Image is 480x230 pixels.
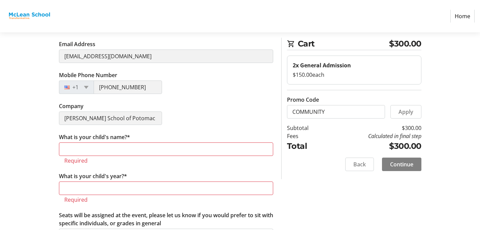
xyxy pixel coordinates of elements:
[59,172,127,180] label: What is your child's year?*
[398,108,413,116] span: Apply
[5,3,53,30] img: McLean School's Logo
[287,140,326,152] td: Total
[382,158,421,171] button: Continue
[326,124,421,132] td: $300.00
[287,96,319,104] label: Promo Code
[287,132,326,140] td: Fees
[293,62,351,69] strong: 2x General Admission
[94,80,162,94] input: (201) 555-0123
[293,71,416,79] div: $150.00 each
[390,160,413,168] span: Continue
[64,196,268,203] tr-error: Required
[287,105,385,119] input: Enter promo code
[450,10,475,23] a: Home
[59,102,84,110] label: Company
[59,211,273,227] label: Seats will be assigned at the event, please let us know if you would prefer to sit with specific ...
[298,38,389,50] span: Cart
[287,124,326,132] td: Subtotal
[59,40,95,48] label: Email Address
[326,140,421,152] td: $300.00
[353,160,366,168] span: Back
[345,158,374,171] button: Back
[59,71,117,79] label: Mobile Phone Number
[59,133,130,141] label: What is your child's name?*
[64,157,268,164] tr-error: Required
[389,38,421,50] span: $300.00
[390,105,421,119] button: Apply
[326,132,421,140] td: Calculated in final step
